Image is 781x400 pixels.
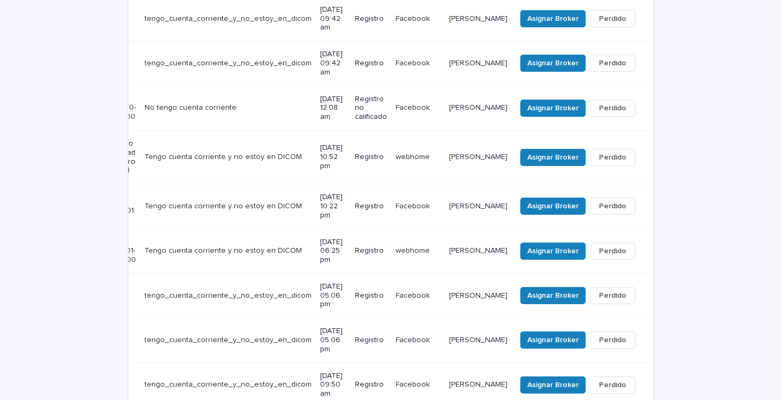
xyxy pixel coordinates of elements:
[590,243,635,260] button: Perdido
[520,55,586,72] button: Asignar Broker
[320,193,346,220] p: [DATE] 10:22 pm
[527,13,579,24] span: Asignar Broker
[449,101,510,112] p: [PERSON_NAME]
[355,380,387,389] p: Registro
[520,198,586,215] button: Asignar Broker
[590,55,635,72] button: Perdido
[320,50,346,77] p: [DATE] 09:42 am
[520,376,586,394] button: Asignar Broker
[599,13,626,24] span: Perdido
[527,152,579,163] span: Asignar Broker
[320,144,346,170] p: [DATE] 10:52 pm
[355,95,387,122] p: Registro no calificado
[145,101,239,112] p: No tengo cuenta corriente
[520,243,586,260] button: Asignar Broker
[320,372,346,398] p: [DATE] 09:50 am
[599,58,626,69] span: Perdido
[520,100,586,117] button: Asignar Broker
[320,327,346,353] p: [DATE] 05:06 pm
[590,287,635,304] button: Perdido
[590,10,635,27] button: Perdido
[355,291,387,300] p: Registro
[599,246,626,256] span: Perdido
[320,95,346,122] p: [DATE] 12:08 am
[590,376,635,394] button: Perdido
[520,149,586,166] button: Asignar Broker
[396,334,432,345] p: Facebook
[355,153,387,162] p: Registro
[145,12,314,24] p: tengo_cuenta_corriente_y_no_estoy_en_dicom
[396,378,432,389] p: Facebook
[599,380,626,390] span: Perdido
[599,152,626,163] span: Perdido
[320,282,346,309] p: [DATE] 05:06 pm
[527,58,579,69] span: Asignar Broker
[599,335,626,345] span: Perdido
[145,289,314,300] p: tengo_cuenta_corriente_y_no_estoy_en_dicom
[396,289,432,300] p: Facebook
[527,201,579,212] span: Asignar Broker
[520,331,586,349] button: Asignar Broker
[449,244,510,255] p: [PERSON_NAME]
[355,202,387,211] p: Registro
[527,335,579,345] span: Asignar Broker
[520,10,586,27] button: Asignar Broker
[355,14,387,24] p: Registro
[396,57,432,68] p: Facebook
[355,59,387,68] p: Registro
[145,57,314,68] p: tengo_cuenta_corriente_y_no_estoy_en_dicom
[527,380,579,390] span: Asignar Broker
[599,201,626,212] span: Perdido
[355,336,387,345] p: Registro
[449,289,510,300] p: [PERSON_NAME]
[527,103,579,114] span: Asignar Broker
[396,12,432,24] p: Facebook
[590,331,635,349] button: Perdido
[449,57,510,68] p: [PERSON_NAME]
[527,290,579,301] span: Asignar Broker
[449,378,510,389] p: [PERSON_NAME]
[355,246,387,255] p: Registro
[320,5,346,32] p: [DATE] 09:42 am
[145,334,314,345] p: tengo_cuenta_corriente_y_no_estoy_en_dicom
[599,290,626,301] span: Perdido
[396,150,432,162] p: webhome
[396,200,432,211] p: Facebook
[520,287,586,304] button: Asignar Broker
[145,200,304,211] p: Tengo cuenta corriente y no estoy en DICOM
[590,100,635,117] button: Perdido
[590,198,635,215] button: Perdido
[599,103,626,114] span: Perdido
[145,378,314,389] p: tengo_cuenta_corriente_y_no_estoy_en_dicom
[145,150,304,162] p: Tengo cuenta corriente y no estoy en DICOM
[449,334,510,345] p: [PERSON_NAME]
[590,149,635,166] button: Perdido
[449,12,510,24] p: [PERSON_NAME]
[449,150,510,162] p: [PERSON_NAME]
[396,101,432,112] p: Facebook
[145,244,304,255] p: Tengo cuenta corriente y no estoy en DICOM
[396,244,432,255] p: webhome
[527,246,579,256] span: Asignar Broker
[449,200,510,211] p: [PERSON_NAME]
[320,238,346,265] p: [DATE] 06:25 pm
